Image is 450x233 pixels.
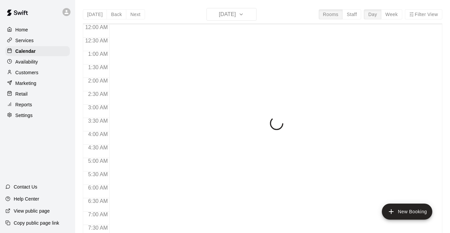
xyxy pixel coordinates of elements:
[5,89,70,99] a: Retail
[5,78,70,88] a: Marketing
[84,38,110,43] span: 12:30 AM
[87,158,110,164] span: 5:00 AM
[15,59,38,65] p: Availability
[87,145,110,150] span: 4:30 AM
[87,65,110,70] span: 1:30 AM
[5,68,70,78] a: Customers
[87,51,110,57] span: 1:00 AM
[14,220,59,226] p: Copy public page link
[14,196,39,202] p: Help Center
[87,185,110,191] span: 6:00 AM
[87,78,110,84] span: 2:00 AM
[15,101,32,108] p: Reports
[87,212,110,217] span: 7:00 AM
[87,225,110,231] span: 7:30 AM
[87,91,110,97] span: 2:30 AM
[84,24,110,30] span: 12:00 AM
[5,25,70,35] a: Home
[5,110,70,120] a: Settings
[5,57,70,67] a: Availability
[15,48,36,54] p: Calendar
[87,171,110,177] span: 5:30 AM
[87,105,110,110] span: 3:00 AM
[15,80,36,87] p: Marketing
[87,131,110,137] span: 4:00 AM
[87,118,110,124] span: 3:30 AM
[5,35,70,45] a: Services
[14,208,50,214] p: View public page
[15,69,38,76] p: Customers
[5,46,70,56] a: Calendar
[15,26,28,33] p: Home
[14,184,37,190] p: Contact Us
[382,204,432,220] button: add
[87,198,110,204] span: 6:30 AM
[15,37,34,44] p: Services
[5,100,70,110] a: Reports
[15,112,33,119] p: Settings
[15,91,28,97] p: Retail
